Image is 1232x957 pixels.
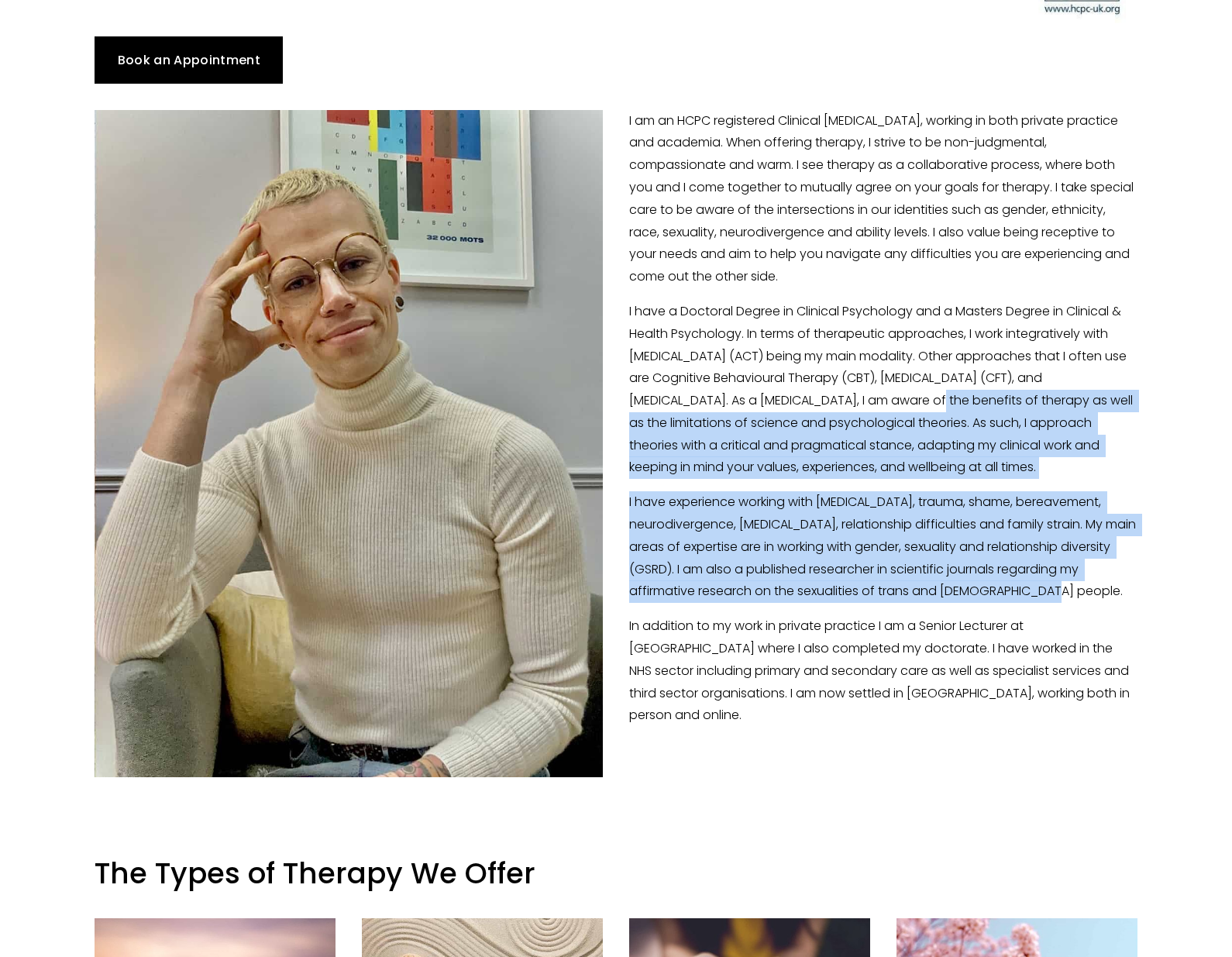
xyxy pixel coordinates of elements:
[95,615,1137,727] p: In addition to my work in private practice I am a Senior Lecturer at [GEOGRAPHIC_DATA] where I al...
[95,301,1137,479] p: I have a Doctoral Degree in Clinical Psychology and a Masters Degree in Clinical & Health Psychol...
[95,491,1137,603] p: I have experience working with [MEDICAL_DATA], trauma, shame, bereavement, neurodivergence, [MEDI...
[95,110,1137,288] p: I am an HCPC registered Clinical [MEDICAL_DATA], working in both private practice and academia. W...
[95,36,283,83] a: Book an Appointment
[95,856,1137,892] h1: The Types of Therapy We Offer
